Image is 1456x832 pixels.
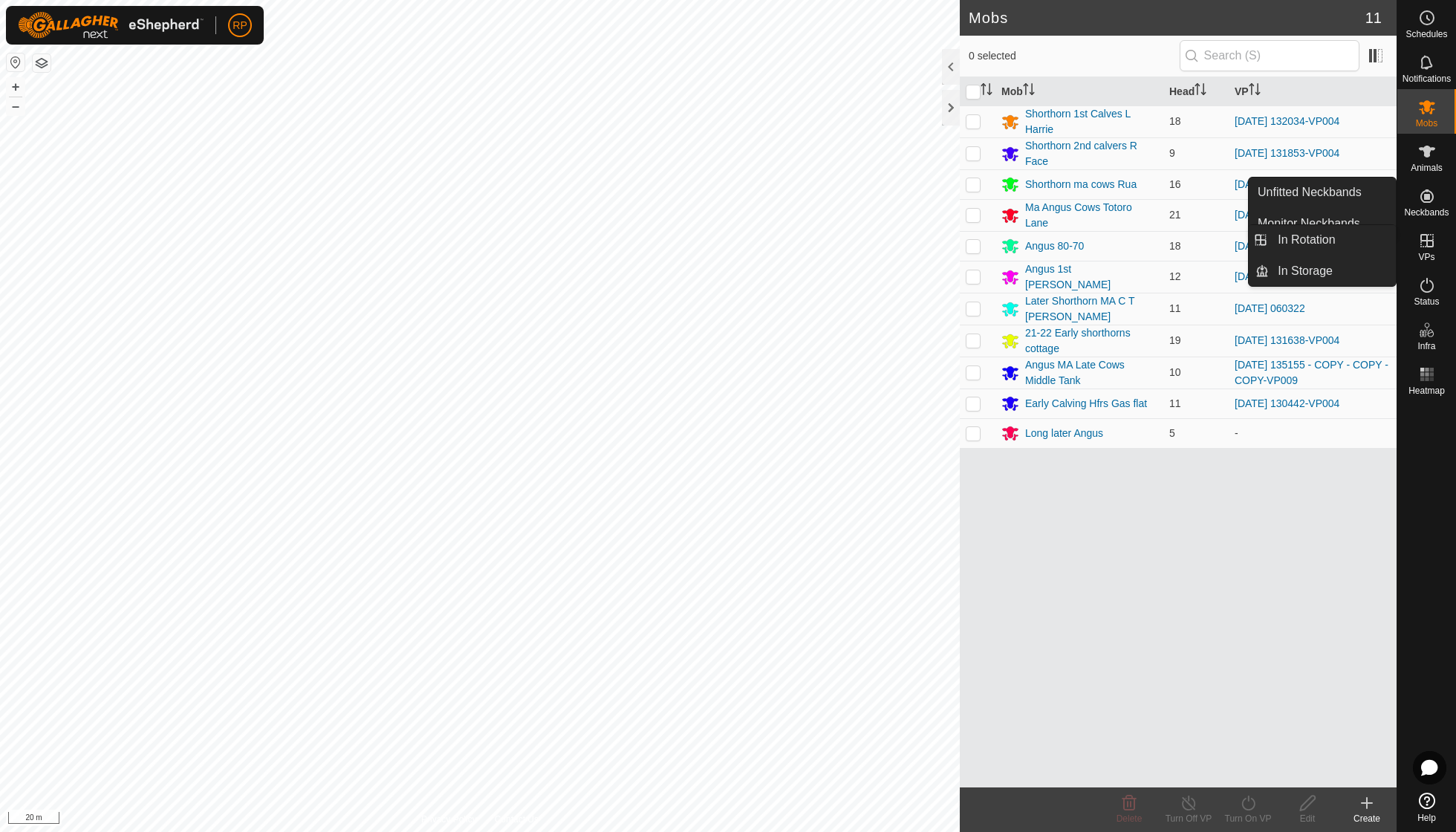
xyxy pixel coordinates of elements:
[1249,178,1396,207] a: Unfitted Neckbands
[1235,240,1305,252] a: [DATE] 141906
[1023,85,1035,97] p-sorticon: Activate to sort
[1249,256,1396,286] li: In Storage
[233,18,247,33] span: RP
[981,85,992,97] p-sorticon: Activate to sort
[1169,270,1181,282] span: 12
[495,813,539,826] a: Contact Us
[1235,178,1339,190] a: [DATE] 053740-VP003
[1235,359,1388,386] a: [DATE] 135155 - COPY - COPY - COPY-VP009
[1159,812,1218,825] div: Turn Off VP
[1025,106,1157,137] div: Shorthorn 1st Calves L Harrie
[1249,209,1396,238] a: Monitor Neckbands
[1269,256,1396,286] a: In Storage
[1269,225,1396,255] a: In Rotation
[1025,357,1157,389] div: Angus MA Late Cows Middle Tank
[1337,812,1397,825] div: Create
[1249,85,1261,97] p-sorticon: Activate to sort
[1235,209,1305,221] a: [DATE] 061222
[1278,231,1335,249] span: In Rotation
[1169,334,1181,346] span: 19
[1235,302,1305,314] a: [DATE] 060322
[1403,74,1451,83] span: Notifications
[1418,253,1434,261] span: VPs
[1405,30,1447,39] span: Schedules
[18,12,204,39] img: Gallagher Logo
[1416,119,1437,128] span: Mobs
[1235,270,1339,282] a: [DATE] 052057-VP002
[1025,293,1157,325] div: Later Shorthorn MA C T [PERSON_NAME]
[1025,177,1137,192] div: Shorthorn ma cows Rua
[1025,138,1157,169] div: Shorthorn 2nd calvers R Face
[1195,85,1206,97] p-sorticon: Activate to sort
[7,53,25,71] button: Reset Map
[995,77,1163,106] th: Mob
[1235,147,1339,159] a: [DATE] 131853-VP004
[1235,115,1339,127] a: [DATE] 132034-VP004
[1278,812,1337,825] div: Edit
[1169,366,1181,378] span: 10
[1408,386,1445,395] span: Heatmap
[1169,240,1181,252] span: 18
[1218,812,1278,825] div: Turn On VP
[1117,813,1143,824] span: Delete
[1169,397,1181,409] span: 11
[7,78,25,96] button: +
[1025,396,1147,412] div: Early Calving Hfrs Gas flat
[33,54,51,72] button: Map Layers
[1180,40,1359,71] input: Search (S)
[1025,238,1084,254] div: Angus 80-70
[1417,813,1436,822] span: Help
[1404,208,1449,217] span: Neckbands
[1169,115,1181,127] span: 18
[1397,787,1456,828] a: Help
[1169,427,1175,439] span: 5
[1414,297,1439,306] span: Status
[969,48,1180,64] span: 0 selected
[969,9,1365,27] h2: Mobs
[1365,7,1382,29] span: 11
[1169,178,1181,190] span: 16
[1025,426,1103,441] div: Long later Angus
[1258,183,1362,201] span: Unfitted Neckbands
[7,97,25,115] button: –
[1169,302,1181,314] span: 11
[1163,77,1229,106] th: Head
[1025,325,1157,357] div: 21-22 Early shorthorns cottage
[1249,225,1396,255] li: In Rotation
[1025,200,1157,231] div: Ma Angus Cows Totoro Lane
[1169,147,1175,159] span: 9
[1169,209,1181,221] span: 21
[1278,262,1333,280] span: In Storage
[1258,215,1360,233] span: Monitor Neckbands
[1411,163,1443,172] span: Animals
[1417,342,1435,351] span: Infra
[421,813,477,826] a: Privacy Policy
[1229,77,1397,106] th: VP
[1235,397,1339,409] a: [DATE] 130442-VP004
[1025,261,1157,293] div: Angus 1st [PERSON_NAME]
[1229,418,1397,448] td: -
[1235,334,1339,346] a: [DATE] 131638-VP004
